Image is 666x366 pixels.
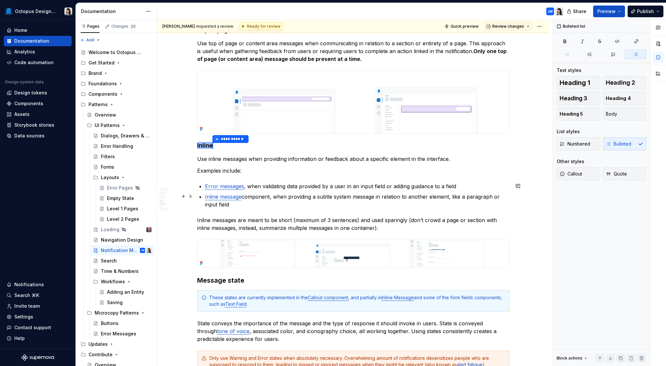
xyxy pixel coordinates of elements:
[162,24,195,29] span: [PERSON_NAME]
[197,240,509,268] img: cedb38b1-439f-4c5a-b8b2-385c9df38275.png
[14,133,45,139] div: Data sources
[4,301,72,311] a: Invite team
[88,70,102,77] div: Brand
[197,155,510,163] p: Use inline messages when providing information or feedback about a specific element in the interf...
[4,290,72,301] button: Search ⌘K
[101,331,136,337] div: Error Messages
[90,172,154,183] div: Layouts
[78,99,154,110] div: Patterns
[557,128,580,135] div: List styles
[606,79,635,86] span: Heading 2
[97,214,154,224] a: Level 2 Pages
[560,111,583,117] span: Heading 5
[205,193,510,208] p: component, when providing a subtle system message in relation to another element, like a paragrap...
[382,295,414,300] a: Inline Message
[557,167,600,180] button: Callout
[21,354,54,361] a: Supernova Logo
[4,131,72,141] a: Data sources
[4,98,72,109] a: Components
[81,24,100,29] div: Pages
[557,67,581,74] div: Text styles
[84,308,154,318] div: Microcopy Patterns
[5,7,12,15] img: fcf53608-4560-46b3-9ec6-dbe177120620.png
[130,24,136,29] span: 23
[593,6,625,17] button: Preview
[101,164,114,170] div: Forms
[15,8,57,15] div: Octopus Design System
[14,90,47,96] div: Design tokens
[97,204,154,214] a: Level 1 Pages
[197,39,510,63] p: Use top of page or content area messages when communicating in relation to a section or entirety ...
[548,9,553,14] div: JW
[78,89,154,99] div: Components
[4,333,72,344] button: Help
[90,141,154,151] a: Error Handling
[560,79,590,86] span: Heading 1
[217,328,250,334] a: tone of voice
[557,356,582,361] div: Block actions
[557,354,588,363] div: Block actions
[197,216,510,232] p: Inline messages are meant to be short (maximum of 3 sentences) and used sparingly (don’t crowd a ...
[557,137,600,150] button: Numbered
[101,143,133,149] div: Error Handling
[90,162,154,172] a: Forms
[101,258,117,264] div: Search
[101,226,119,233] div: Loading
[88,101,108,108] div: Patterns
[88,49,142,56] div: Welcome to Octopus Design System
[95,310,139,316] div: Microcopy Patterns
[1,4,74,18] button: Octopus Design SystemKarolina Szczur
[107,185,133,191] div: Error Pages
[209,294,505,307] div: These states are currently implemented in the , and partially in and some of the form fields comp...
[14,335,25,342] div: Help
[14,281,44,288] div: Notifications
[14,59,54,66] div: Code automation
[141,247,144,254] div: JW
[101,320,118,327] div: Buttons
[308,295,348,300] a: Callout component
[162,24,234,29] span: requested a review.
[78,349,154,360] div: Contribute
[4,312,72,322] a: Settings
[81,8,143,15] div: Documentation
[603,92,646,105] button: Heading 4
[101,247,139,254] div: Notification Messaging
[4,88,72,98] a: Design tokens
[492,24,524,29] span: Review changes
[597,8,616,15] span: Preview
[557,92,600,105] button: Heading 3
[14,303,40,309] div: Invite team
[442,22,482,31] button: Quick preview
[606,95,631,102] span: Heading 4
[101,278,125,285] div: Workflows
[4,57,72,68] a: Code automation
[86,37,94,43] span: Add
[90,318,154,329] a: Buttons
[78,47,154,58] a: Welcome to Octopus Design System
[101,174,119,181] div: Layouts
[101,237,143,243] div: Navigation Design
[101,153,115,160] div: Filters
[78,68,154,78] div: Brand
[95,122,120,129] div: UI Patterns
[88,91,117,97] div: Components
[603,107,646,120] button: Body
[101,133,150,139] div: Dialogs, Drawers & Wizards
[111,24,136,29] div: Changes
[90,224,154,235] a: LoadingRachel Bell
[97,287,154,297] a: Adding an Entity
[90,235,154,245] a: Navigation Design
[95,112,116,118] div: Overview
[205,193,241,200] a: Inline message
[197,142,213,149] span: Inline
[90,151,154,162] a: Filters
[451,24,479,29] span: Quick preview
[78,58,154,68] div: Get Started
[90,266,154,276] a: Time & Numbers
[97,297,154,308] a: Saving
[107,289,144,295] div: Adding an Entity
[4,25,72,35] a: Home
[205,183,244,190] a: Error messages
[14,27,27,34] div: Home
[560,95,587,102] span: Heading 3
